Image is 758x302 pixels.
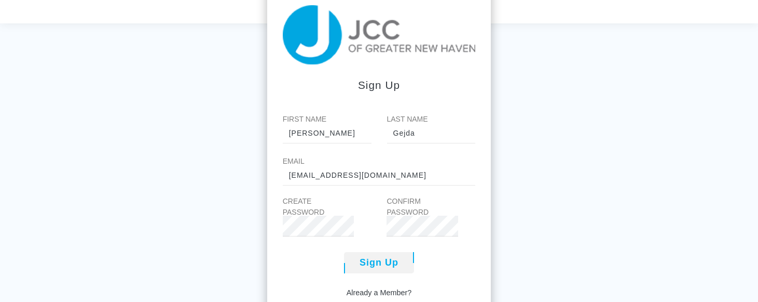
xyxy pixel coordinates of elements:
[387,114,476,125] label: Last Name
[283,156,476,167] label: Email
[283,123,371,143] input: John
[387,123,476,143] input: Smith
[283,77,476,93] div: Sign up
[283,114,371,125] label: First Name
[344,252,414,273] button: Sign Up
[8,2,750,15] p: Welcome to JCC Of [GEOGRAPHIC_DATA]
[347,287,412,299] a: Already a Member?
[283,5,476,64] img: taiji-logo.png
[387,196,458,218] label: Confirm Password
[283,165,476,186] input: johnny@email.com
[283,196,354,218] label: Create Password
